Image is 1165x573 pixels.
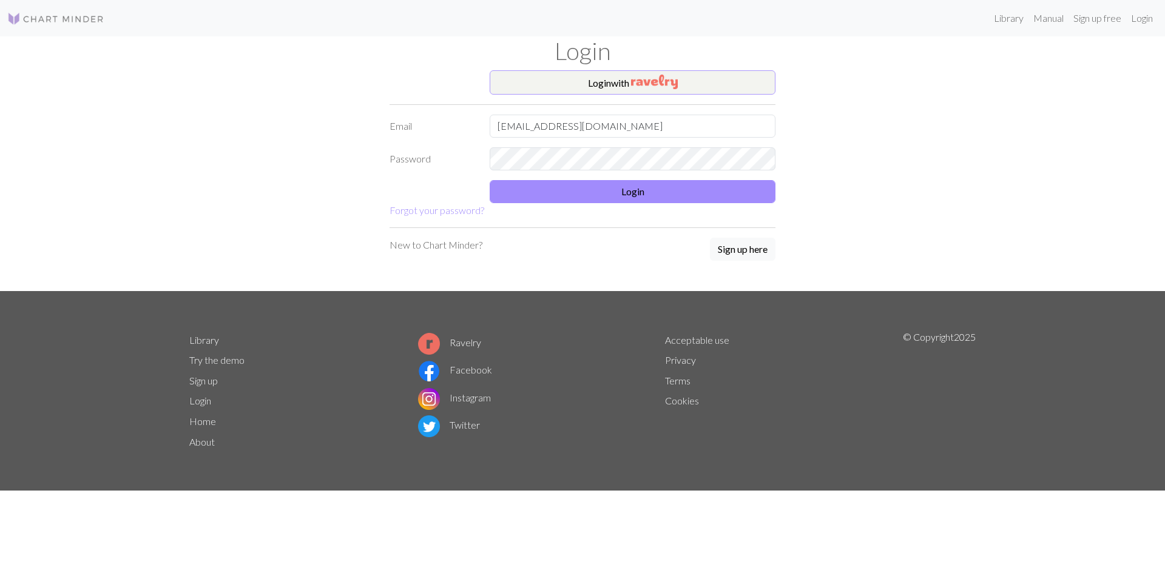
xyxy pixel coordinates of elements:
button: Login [490,180,775,203]
img: Logo [7,12,104,26]
a: Login [189,395,211,406]
a: Manual [1028,6,1069,30]
a: Forgot your password? [390,204,484,216]
a: Sign up here [710,238,775,262]
a: Terms [665,375,691,386]
h1: Login [182,36,983,65]
a: Acceptable use [665,334,729,346]
p: New to Chart Minder? [390,238,482,252]
a: Facebook [418,364,492,375]
label: Email [382,115,482,138]
a: Library [189,334,219,346]
a: Sign up [189,375,218,386]
a: Login [1126,6,1158,30]
img: Facebook logo [418,360,440,382]
a: Instagram [418,392,491,403]
a: Sign up free [1069,6,1126,30]
a: Try the demo [189,354,245,366]
a: Library [989,6,1028,30]
a: Twitter [418,419,480,431]
label: Password [382,147,482,170]
a: About [189,436,215,447]
a: Home [189,415,216,427]
a: Privacy [665,354,696,366]
img: Twitter logo [418,415,440,437]
img: Instagram logo [418,388,440,410]
button: Sign up here [710,238,775,261]
a: Cookies [665,395,699,406]
p: © Copyright 2025 [903,330,976,452]
button: Loginwith [490,70,775,95]
a: Ravelry [418,337,481,348]
img: Ravelry logo [418,333,440,355]
img: Ravelry [631,75,678,89]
